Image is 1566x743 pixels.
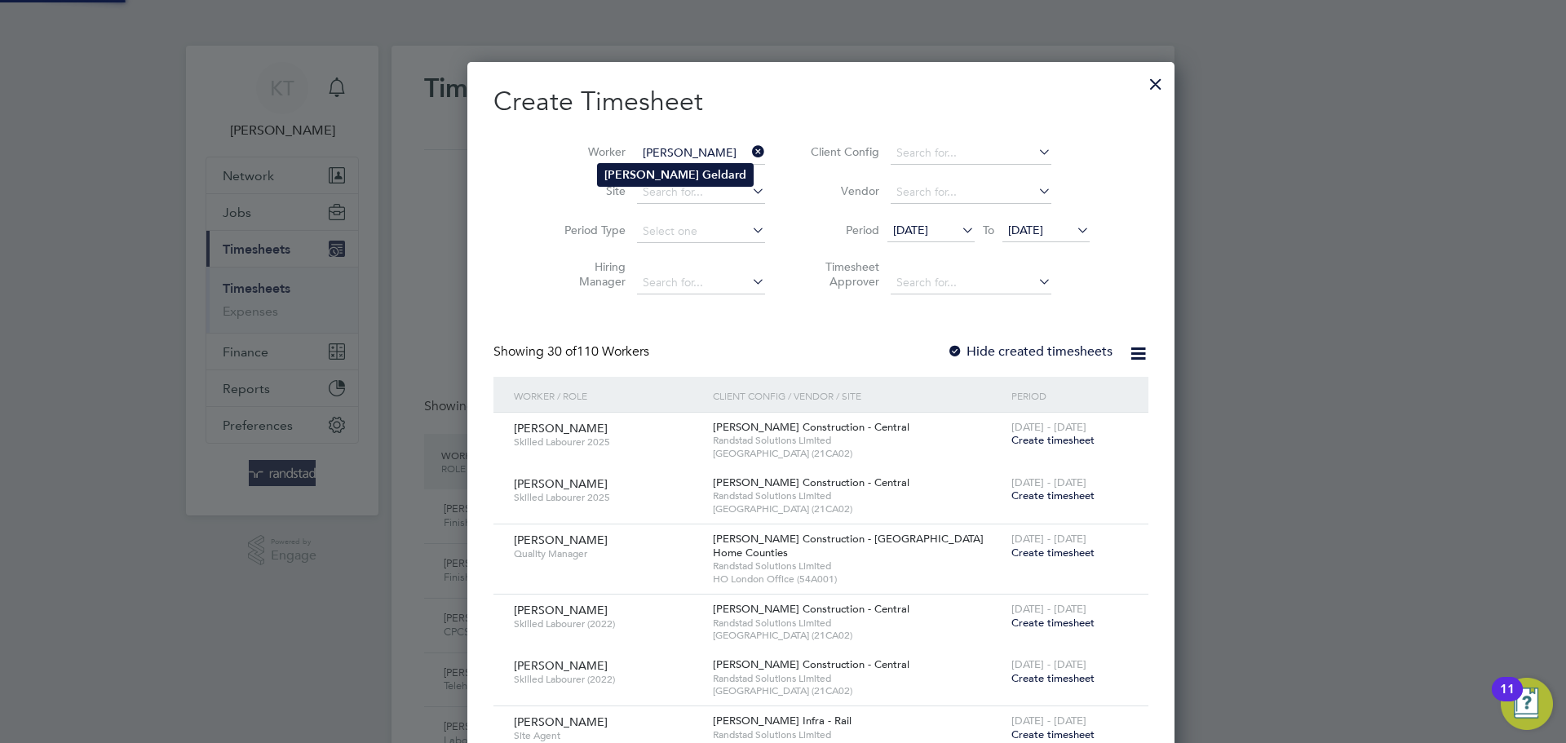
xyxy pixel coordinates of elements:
span: [PERSON_NAME] Construction - [GEOGRAPHIC_DATA] Home Counties [713,532,984,559]
label: Period Type [552,223,626,237]
span: [GEOGRAPHIC_DATA] (21CA02) [713,502,1003,515]
span: [PERSON_NAME] Construction - Central [713,420,909,434]
span: Skilled Labourer (2022) [514,617,701,630]
span: [DATE] [893,223,928,237]
div: Showing [493,343,652,360]
span: [GEOGRAPHIC_DATA] (21CA02) [713,447,1003,460]
span: [DATE] - [DATE] [1011,420,1086,434]
label: Client Config [806,144,879,159]
button: Open Resource Center, 11 new notifications [1501,678,1553,730]
span: [PERSON_NAME] Infra - Rail [713,714,852,728]
span: [PERSON_NAME] [514,421,608,436]
span: Skilled Labourer (2022) [514,673,701,686]
span: Randstad Solutions Limited [713,672,1003,685]
span: Skilled Labourer 2025 [514,491,701,504]
span: Create timesheet [1011,671,1095,685]
span: [PERSON_NAME] Construction - Central [713,657,909,671]
span: [DATE] - [DATE] [1011,475,1086,489]
span: Randstad Solutions Limited [713,728,1003,741]
span: 30 of [547,343,577,360]
span: [DATE] - [DATE] [1011,714,1086,728]
span: Create timesheet [1011,616,1095,630]
span: [PERSON_NAME] [514,658,608,673]
input: Search for... [891,181,1051,204]
span: [DATE] [1008,223,1043,237]
span: Site Agent [514,729,701,742]
span: [PERSON_NAME] [514,476,608,491]
h2: Create Timesheet [493,85,1148,119]
span: To [978,219,999,241]
span: HO London Office (54A001) [713,573,1003,586]
span: [DATE] - [DATE] [1011,602,1086,616]
span: [PERSON_NAME] Construction - Central [713,475,909,489]
label: Worker [552,144,626,159]
div: Worker / Role [510,377,709,414]
div: Client Config / Vendor / Site [709,377,1007,414]
span: Randstad Solutions Limited [713,489,1003,502]
span: Randstad Solutions Limited [713,559,1003,573]
input: Search for... [637,272,765,294]
label: Vendor [806,184,879,198]
label: Hiring Manager [552,259,626,289]
span: Skilled Labourer 2025 [514,436,701,449]
span: Randstad Solutions Limited [713,434,1003,447]
span: [PERSON_NAME] [514,533,608,547]
label: Site [552,184,626,198]
span: [GEOGRAPHIC_DATA] (21CA02) [713,629,1003,642]
span: [GEOGRAPHIC_DATA] (21CA02) [713,684,1003,697]
input: Search for... [891,142,1051,165]
input: Search for... [637,181,765,204]
input: Search for... [891,272,1051,294]
b: Geldard [702,168,746,182]
span: [DATE] - [DATE] [1011,532,1086,546]
b: [PERSON_NAME] [604,168,699,182]
span: Create timesheet [1011,433,1095,447]
label: Hide created timesheets [947,343,1113,360]
span: Randstad Solutions Limited [713,617,1003,630]
input: Select one [637,220,765,243]
label: Timesheet Approver [806,259,879,289]
label: Period [806,223,879,237]
input: Search for... [637,142,765,165]
span: Create timesheet [1011,546,1095,559]
div: 11 [1500,689,1515,710]
span: [PERSON_NAME] Construction - Central [713,602,909,616]
span: [PERSON_NAME] [514,714,608,729]
span: [PERSON_NAME] [514,603,608,617]
span: Create timesheet [1011,728,1095,741]
div: Period [1007,377,1132,414]
span: Create timesheet [1011,489,1095,502]
span: Quality Manager [514,547,701,560]
span: 110 Workers [547,343,649,360]
span: [DATE] - [DATE] [1011,657,1086,671]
